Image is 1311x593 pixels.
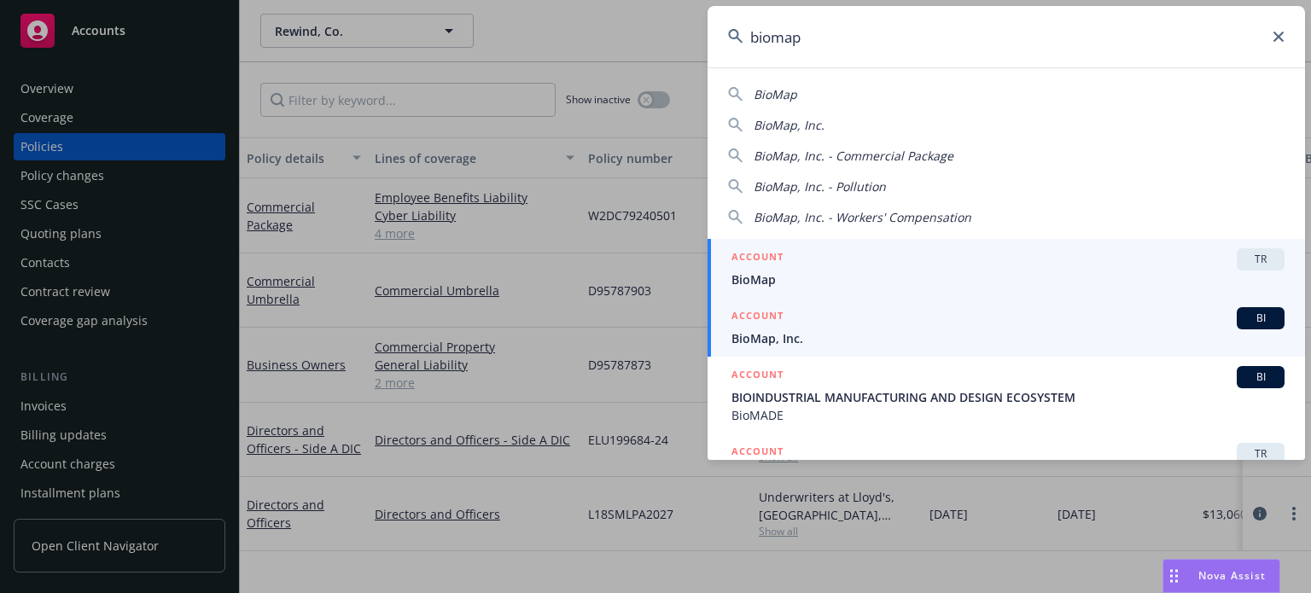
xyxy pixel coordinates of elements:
[754,178,886,195] span: BioMap, Inc. - Pollution
[731,443,784,463] h5: ACCOUNT
[731,329,1285,347] span: BioMap, Inc.
[731,248,784,269] h5: ACCOUNT
[1198,568,1266,583] span: Nova Assist
[731,366,784,387] h5: ACCOUNT
[708,6,1305,67] input: Search...
[1244,252,1278,267] span: TR
[708,239,1305,298] a: ACCOUNTTRBioMap
[731,270,1285,288] span: BioMap
[731,388,1285,406] span: BIOINDUSTRIAL MANUFACTURING AND DESIGN ECOSYSTEM
[708,298,1305,357] a: ACCOUNTBIBioMap, Inc.
[731,406,1285,424] span: BioMADE
[1244,311,1278,326] span: BI
[754,148,953,164] span: BioMap, Inc. - Commercial Package
[1244,446,1278,462] span: TR
[708,433,1305,510] a: ACCOUNTTR
[1163,560,1185,592] div: Drag to move
[754,86,797,102] span: BioMap
[708,357,1305,433] a: ACCOUNTBIBIOINDUSTRIAL MANUFACTURING AND DESIGN ECOSYSTEMBioMADE
[1162,559,1280,593] button: Nova Assist
[731,307,784,328] h5: ACCOUNT
[1244,369,1278,385] span: BI
[754,117,824,133] span: BioMap, Inc.
[754,209,971,225] span: BioMap, Inc. - Workers' Compensation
